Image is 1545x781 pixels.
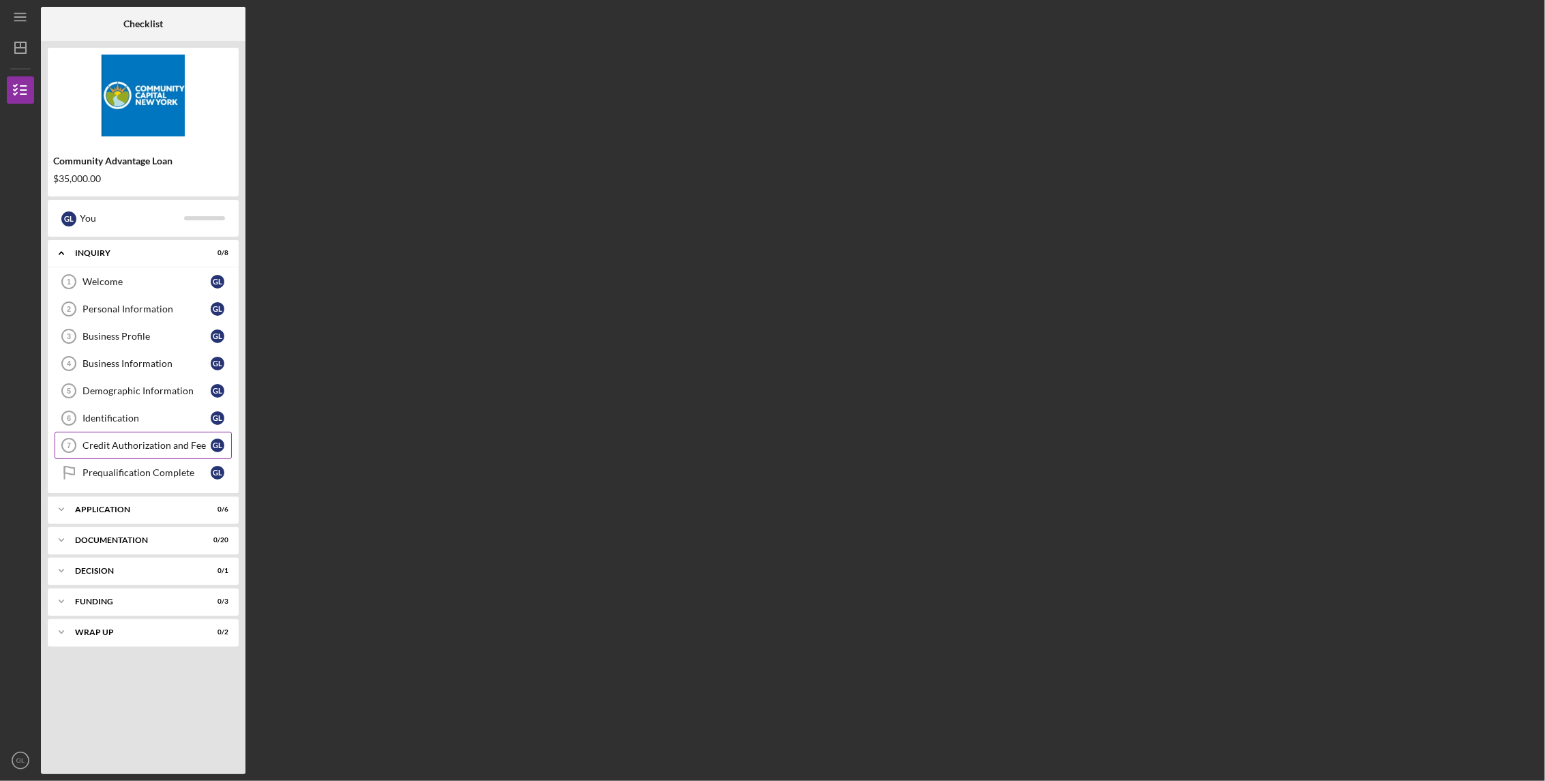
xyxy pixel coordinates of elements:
tspan: 3 [67,332,71,340]
div: G L [211,466,224,480]
div: You [80,207,184,230]
a: 3Business ProfileGL [55,323,232,350]
text: GL [16,757,25,765]
tspan: 4 [67,359,72,368]
div: Documentation [75,536,194,544]
div: Demographic Information [82,385,211,396]
div: Credit Authorization and Fee [82,440,211,451]
div: Inquiry [75,249,194,257]
div: Decision [75,567,194,575]
div: Business Profile [82,331,211,342]
div: G L [211,329,224,343]
div: Prequalification Complete [82,467,211,478]
div: $35,000.00 [53,173,233,184]
div: 0 / 2 [204,628,228,636]
a: 2Personal InformationGL [55,295,232,323]
div: Personal Information [82,304,211,314]
div: G L [211,357,224,370]
button: GL [7,747,34,774]
div: Funding [75,598,194,606]
div: G L [211,275,224,289]
div: 0 / 1 [204,567,228,575]
div: G L [211,439,224,452]
a: 5Demographic InformationGL [55,377,232,404]
div: G L [211,384,224,398]
div: 0 / 20 [204,536,228,544]
b: Checklist [123,18,163,29]
div: G L [211,302,224,316]
div: 0 / 3 [204,598,228,606]
img: Product logo [48,55,239,136]
tspan: 6 [67,414,71,422]
div: 0 / 6 [204,505,228,514]
div: Welcome [82,276,211,287]
tspan: 1 [67,278,71,286]
tspan: 7 [67,441,71,450]
a: 1WelcomeGL [55,268,232,295]
a: 7Credit Authorization and FeeGL [55,432,232,459]
div: G L [211,411,224,425]
a: 6IdentificationGL [55,404,232,432]
tspan: 2 [67,305,71,313]
a: 4Business InformationGL [55,350,232,377]
div: Wrap up [75,628,194,636]
div: G L [61,211,76,226]
div: 0 / 8 [204,249,228,257]
div: Community Advantage Loan [53,156,233,166]
a: Prequalification CompleteGL [55,459,232,486]
div: Business Information [82,358,211,369]
div: Application [75,505,194,514]
tspan: 5 [67,387,71,395]
div: Identification [82,413,211,424]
